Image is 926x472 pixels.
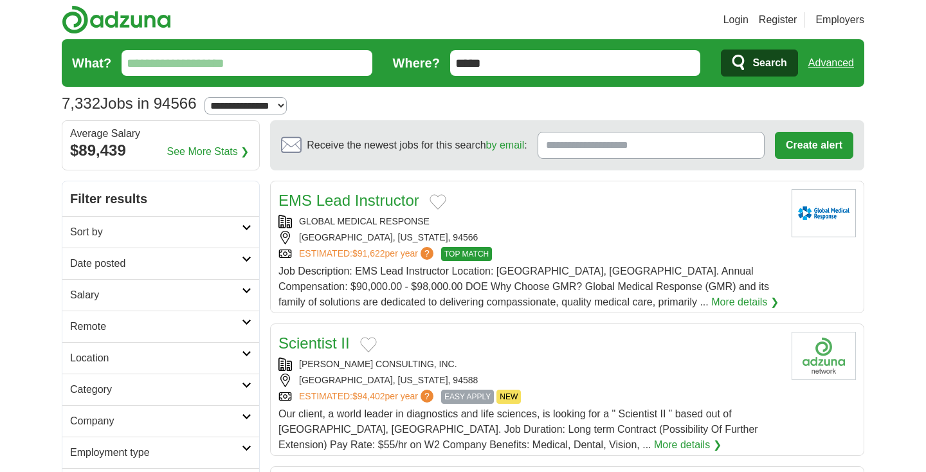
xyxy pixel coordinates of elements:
span: 7,332 [62,92,100,115]
h2: Location [70,350,242,366]
a: Employers [815,12,864,28]
a: Sort by [62,216,259,248]
h2: Category [70,382,242,397]
h2: Date posted [70,256,242,271]
a: Category [62,374,259,405]
a: Location [62,342,259,374]
a: More details ❯ [654,437,722,453]
a: ESTIMATED:$91,622per year? [299,247,436,261]
a: Login [723,12,749,28]
span: TOP MATCH [441,247,492,261]
h2: Employment type [70,445,242,460]
h1: Jobs in 94566 [62,95,197,112]
a: ESTIMATED:$94,402per year? [299,390,436,404]
div: [GEOGRAPHIC_DATA], [US_STATE], 94566 [278,231,781,244]
span: EASY APPLY [441,390,494,404]
span: NEW [496,390,521,404]
a: Employment type [62,437,259,468]
div: $89,439 [70,139,251,162]
a: Scientist II [278,334,350,352]
img: Adzuna logo [62,5,171,34]
a: Salary [62,279,259,311]
h2: Filter results [62,181,259,216]
span: Our client, a world leader in diagnostics and life sciences, is looking for a " Scientist II ” ba... [278,408,758,450]
h2: Salary [70,287,242,303]
span: $91,622 [352,248,385,259]
img: Company logo [792,332,856,380]
a: GLOBAL MEDICAL RESPONSE [299,216,430,226]
a: EMS Lead Instructor [278,192,419,209]
h2: Company [70,413,242,429]
span: ? [421,390,433,403]
a: by email [486,140,525,150]
a: More details ❯ [711,295,779,310]
button: Add to favorite jobs [430,194,446,210]
label: Where? [393,53,440,73]
div: [GEOGRAPHIC_DATA], [US_STATE], 94588 [278,374,781,387]
a: See More Stats ❯ [167,144,250,159]
span: Job Description: EMS Lead Instructor Location: [GEOGRAPHIC_DATA], [GEOGRAPHIC_DATA]. Annual Compe... [278,266,769,307]
div: [PERSON_NAME] CONSULTING, INC. [278,358,781,371]
h2: Remote [70,319,242,334]
span: $94,402 [352,391,385,401]
button: Add to favorite jobs [360,337,377,352]
h2: Sort by [70,224,242,240]
label: What? [72,53,111,73]
a: Company [62,405,259,437]
span: Receive the newest jobs for this search : [307,138,527,153]
span: ? [421,247,433,260]
a: Register [759,12,797,28]
div: Average Salary [70,129,251,139]
a: Date posted [62,248,259,279]
a: Remote [62,311,259,342]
